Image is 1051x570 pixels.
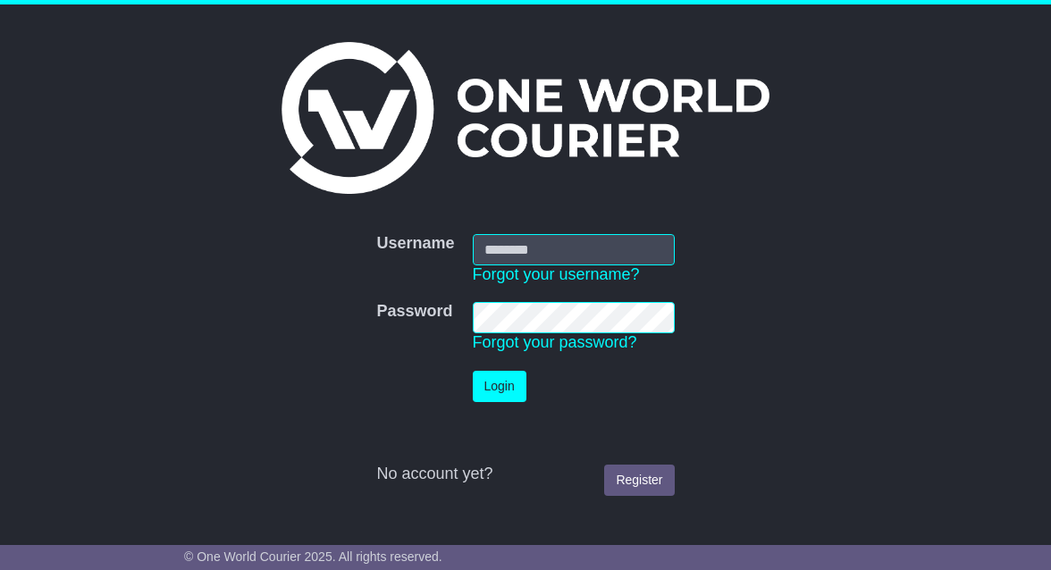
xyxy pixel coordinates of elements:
[376,302,452,322] label: Password
[282,42,769,194] img: One World
[604,465,674,496] a: Register
[473,333,637,351] a: Forgot your password?
[473,371,526,402] button: Login
[376,465,674,484] div: No account yet?
[473,265,640,283] a: Forgot your username?
[376,234,454,254] label: Username
[184,549,442,564] span: © One World Courier 2025. All rights reserved.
